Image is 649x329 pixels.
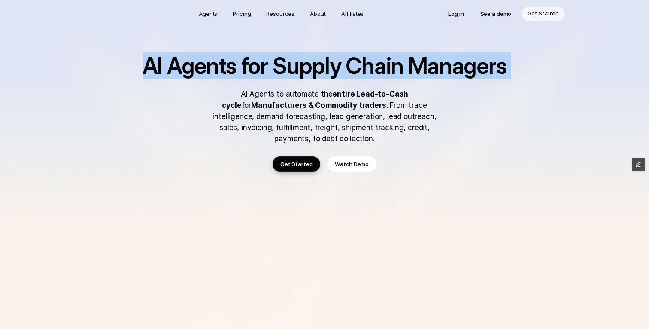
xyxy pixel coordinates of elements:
a: Watch Demo [327,156,376,172]
a: Get Started [522,7,565,21]
a: Affiliates [336,7,369,21]
a: Get Started [273,156,321,172]
a: Log in [442,7,470,21]
button: Edit Framer Content [632,158,645,171]
strong: Manufacturers & Commodity traders [251,101,386,110]
p: Affiliates [341,9,364,18]
p: Resources [266,9,294,18]
a: Agents [194,7,222,21]
a: Pricing [227,7,256,21]
p: AI Agents to automate the for . From trade intelligence, demand forecasting, lead generation, lea... [204,88,445,144]
p: About [310,9,325,18]
h1: AI Agents for Supply Chain Managers [136,54,513,78]
a: Resources [261,7,300,21]
p: Watch Demo [335,160,369,168]
p: Pricing [233,9,251,18]
p: See a demo [480,9,512,18]
p: Log in [448,9,464,18]
p: Get Started [280,160,313,168]
p: Get Started [528,9,559,18]
a: See a demo [474,7,518,21]
p: Agents [199,9,217,18]
a: About [305,7,331,21]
